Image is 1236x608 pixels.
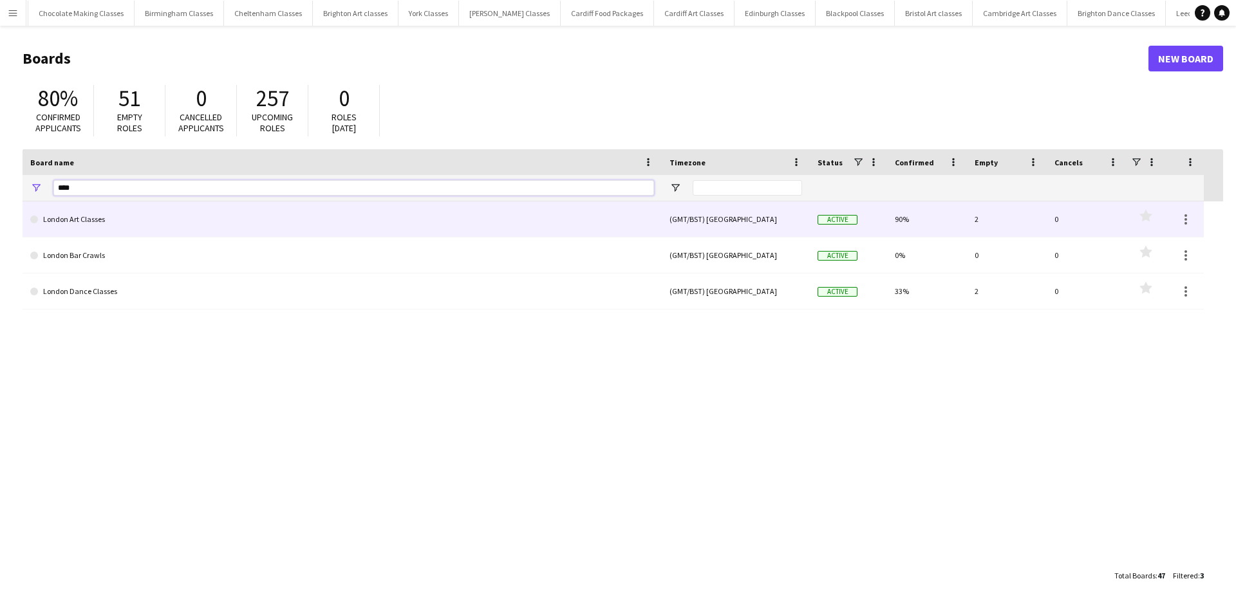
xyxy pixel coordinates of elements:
button: Leeds Classes [1166,1,1232,26]
button: Brighton Art classes [313,1,398,26]
button: Cardiff Art Classes [654,1,735,26]
span: 80% [38,84,78,113]
div: : [1114,563,1165,588]
div: (GMT/BST) [GEOGRAPHIC_DATA] [662,237,810,273]
span: Filtered [1173,571,1198,580]
span: Confirmed applicants [35,111,81,134]
div: 0 [1047,237,1127,273]
button: Blackpool Classes [816,1,895,26]
button: Cambridge Art Classes [973,1,1067,26]
div: 90% [887,201,967,237]
span: Empty [975,158,998,167]
div: 0% [887,237,967,273]
div: (GMT/BST) [GEOGRAPHIC_DATA] [662,273,810,309]
div: 33% [887,273,967,309]
span: 0 [339,84,350,113]
span: 51 [118,84,140,113]
button: Bristol Art classes [895,1,973,26]
div: 0 [1047,273,1127,309]
div: 0 [967,237,1047,273]
span: Empty roles [117,111,142,134]
button: Edinburgh Classes [735,1,816,26]
span: Board name [30,158,74,167]
input: Board name Filter Input [53,180,654,196]
a: London Bar Crawls [30,237,654,273]
span: Total Boards [1114,571,1156,580]
span: 0 [196,84,207,113]
span: Active [818,251,857,261]
span: Active [818,215,857,225]
span: Status [818,158,843,167]
span: Active [818,287,857,297]
button: Chocolate Making Classes [28,1,135,26]
button: Open Filter Menu [30,182,42,194]
button: Open Filter Menu [669,182,681,194]
span: Timezone [669,158,706,167]
div: (GMT/BST) [GEOGRAPHIC_DATA] [662,201,810,237]
button: Birmingham Classes [135,1,224,26]
a: New Board [1148,46,1223,71]
input: Timezone Filter Input [693,180,802,196]
div: 2 [967,273,1047,309]
span: Cancelled applicants [178,111,224,134]
button: [PERSON_NAME] Classes [459,1,561,26]
div: : [1173,563,1204,588]
span: 47 [1157,571,1165,580]
span: Confirmed [895,158,934,167]
button: Brighton Dance Classes [1067,1,1166,26]
div: 0 [1047,201,1127,237]
a: London Art Classes [30,201,654,237]
button: Cheltenham Classes [224,1,313,26]
span: Cancels [1054,158,1083,167]
h1: Boards [23,49,1148,68]
span: 257 [256,84,289,113]
span: 3 [1200,571,1204,580]
div: 2 [967,201,1047,237]
span: Upcoming roles [252,111,293,134]
a: London Dance Classes [30,273,654,309]
button: Cardiff Food Packages [561,1,654,26]
span: Roles [DATE] [332,111,357,134]
button: York Classes [398,1,459,26]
